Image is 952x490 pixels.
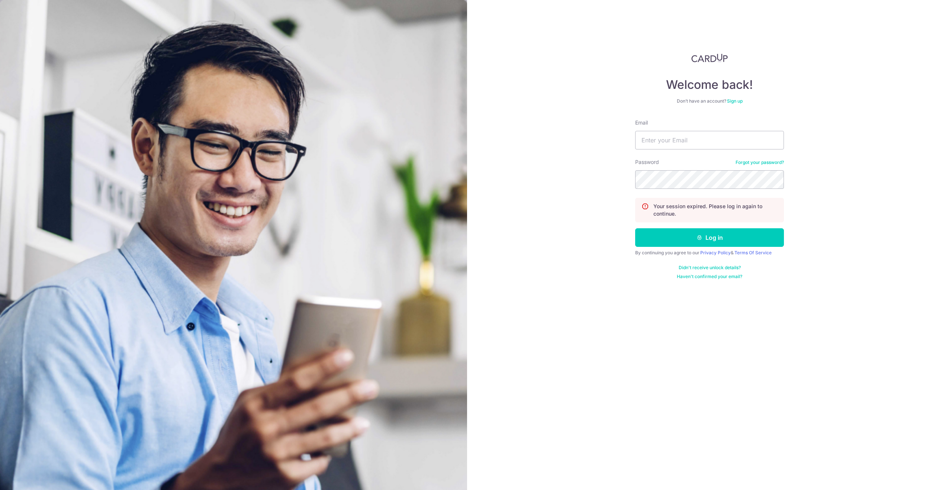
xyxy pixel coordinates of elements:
h4: Welcome back! [635,77,784,92]
a: Terms Of Service [734,250,772,255]
input: Enter your Email [635,131,784,149]
img: CardUp Logo [691,54,728,62]
button: Log in [635,228,784,247]
label: Password [635,158,659,166]
a: Haven't confirmed your email? [677,274,742,280]
div: By continuing you agree to our & [635,250,784,256]
label: Email [635,119,648,126]
div: Don’t have an account? [635,98,784,104]
a: Didn't receive unlock details? [679,265,741,271]
p: Your session expired. Please log in again to continue. [653,203,778,217]
a: Forgot your password? [736,159,784,165]
a: Sign up [727,98,743,104]
a: Privacy Policy [700,250,731,255]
